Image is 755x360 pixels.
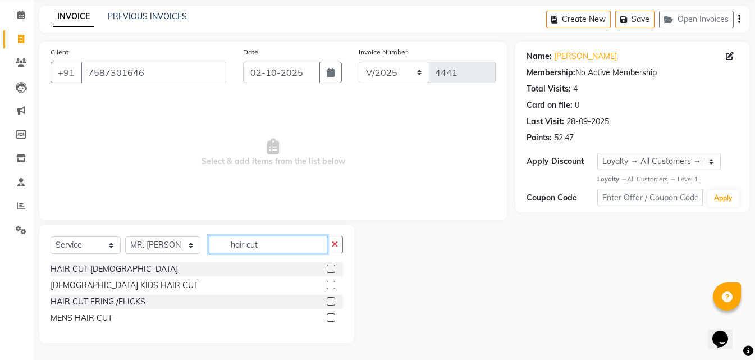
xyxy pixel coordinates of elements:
[209,236,327,253] input: Search or Scan
[597,175,738,184] div: All Customers → Level 1
[108,11,187,21] a: PREVIOUS INVOICES
[527,67,738,79] div: No Active Membership
[575,99,579,111] div: 0
[527,99,573,111] div: Card on file:
[81,62,226,83] input: Search by Name/Mobile/Email/Code
[359,47,408,57] label: Invoice Number
[708,315,744,349] iframe: chat widget
[554,51,617,62] a: [PERSON_NAME]
[615,11,655,28] button: Save
[546,11,611,28] button: Create New
[573,83,578,95] div: 4
[527,156,597,167] div: Apply Discount
[51,47,68,57] label: Client
[53,7,94,27] a: INVOICE
[527,192,597,204] div: Coupon Code
[527,51,552,62] div: Name:
[597,175,627,183] strong: Loyalty →
[51,263,178,275] div: HAIR CUT [DEMOGRAPHIC_DATA]
[527,67,575,79] div: Membership:
[527,132,552,144] div: Points:
[51,62,82,83] button: +91
[51,296,145,308] div: HAIR CUT FRING /FLICKS
[51,280,198,291] div: [DEMOGRAPHIC_DATA] KIDS HAIR CUT
[243,47,258,57] label: Date
[527,83,571,95] div: Total Visits:
[659,11,734,28] button: Open Invoices
[707,190,739,207] button: Apply
[527,116,564,127] div: Last Visit:
[566,116,609,127] div: 28-09-2025
[51,312,112,324] div: MENS HAIR CUT
[597,189,703,206] input: Enter Offer / Coupon Code
[51,97,496,209] span: Select & add items from the list below
[554,132,574,144] div: 52.47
